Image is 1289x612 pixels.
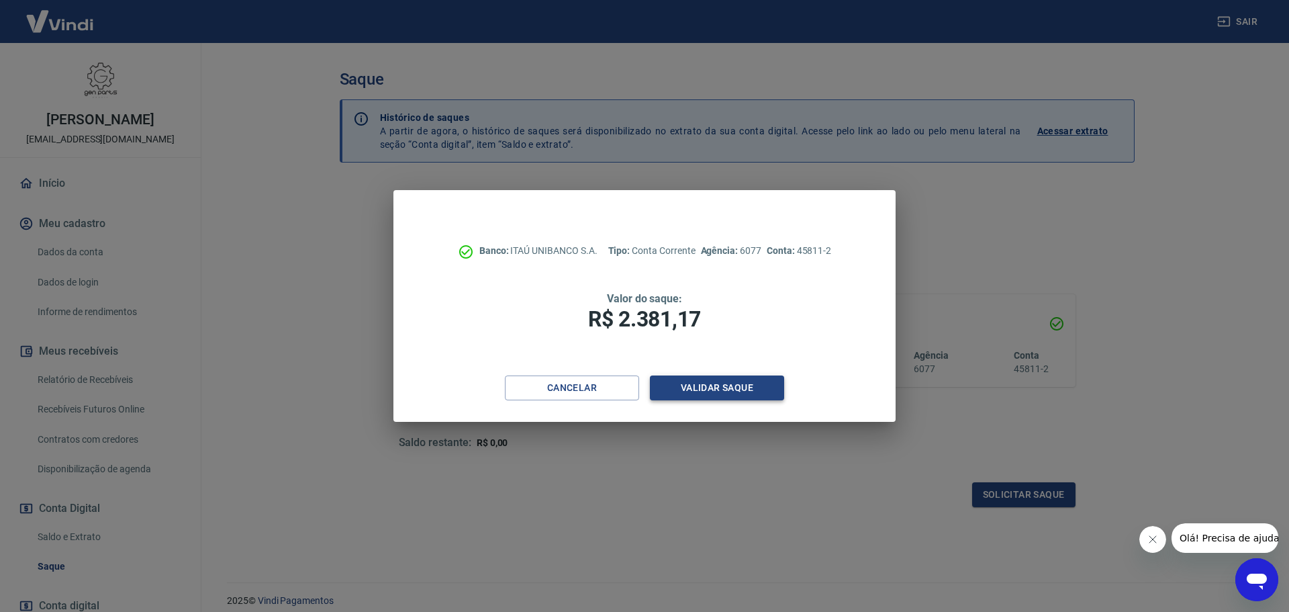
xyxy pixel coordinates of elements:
[608,245,632,256] span: Tipo:
[701,244,761,258] p: 6077
[8,9,113,20] span: Olá! Precisa de ajuda?
[1172,523,1278,553] iframe: Mensagem da empresa
[608,244,696,258] p: Conta Corrente
[479,245,511,256] span: Banco:
[1235,558,1278,601] iframe: Botão para abrir a janela de mensagens
[479,244,598,258] p: ITAÚ UNIBANCO S.A.
[505,376,639,400] button: Cancelar
[1139,526,1166,553] iframe: Fechar mensagem
[767,244,831,258] p: 45811-2
[701,245,741,256] span: Agência:
[767,245,797,256] span: Conta:
[607,292,682,305] span: Valor do saque:
[588,306,701,332] span: R$ 2.381,17
[650,376,784,400] button: Validar saque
